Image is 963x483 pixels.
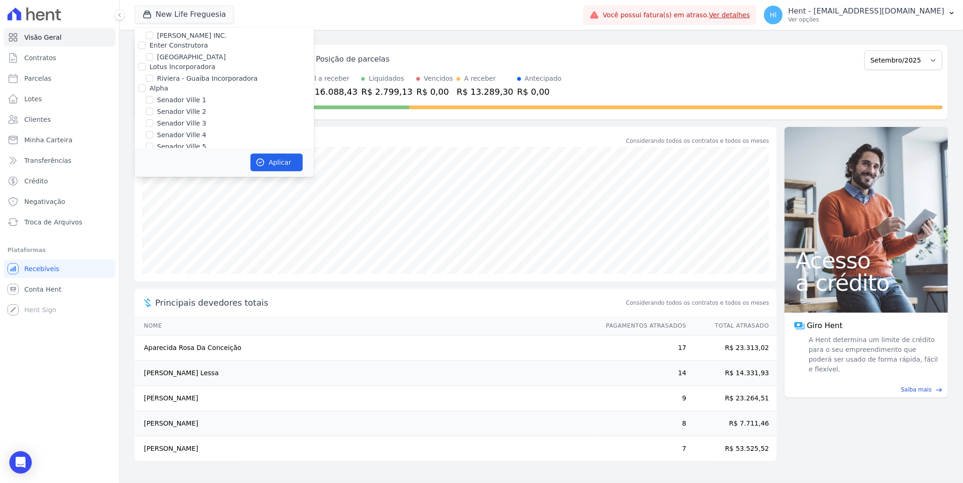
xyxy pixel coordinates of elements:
td: R$ 23.264,51 [687,386,777,411]
a: Ver detalhes [709,11,750,19]
label: Senador Ville 3 [157,119,207,128]
div: R$ 16.088,43 [301,85,357,98]
div: Antecipado [525,74,562,84]
label: Lotus Incorporadora [150,63,215,70]
th: Pagamentos Atrasados [597,316,687,336]
td: 14 [597,361,687,386]
a: Clientes [4,110,115,129]
div: Saldo devedor total [155,134,624,147]
th: Nome [135,316,597,336]
label: Riviera - Guaíba Incorporadora [157,74,257,84]
div: R$ 0,00 [416,85,453,98]
a: Visão Geral [4,28,115,47]
td: [PERSON_NAME] [135,436,597,462]
span: Conta Hent [24,285,61,294]
span: Minha Carteira [24,135,72,145]
span: Troca de Arquivos [24,217,82,227]
span: Lotes [24,94,42,104]
span: Você possui fatura(s) em atraso. [603,10,750,20]
label: Enter Construtora [150,42,208,49]
span: a crédito [796,272,937,294]
span: Parcelas [24,74,51,83]
span: Principais devedores totais [155,296,624,309]
label: Senador Ville 1 [157,95,207,105]
div: R$ 2.799,13 [361,85,413,98]
a: Saiba mais east [790,385,942,394]
td: R$ 23.313,02 [687,336,777,361]
span: Contratos [24,53,56,63]
td: [PERSON_NAME] [135,386,597,411]
button: Hl Hent - [EMAIL_ADDRESS][DOMAIN_NAME] Ver opções [756,2,963,28]
div: Liquidados [369,74,404,84]
span: Negativação [24,197,65,206]
span: Saiba mais [901,385,932,394]
span: Visão Geral [24,33,62,42]
p: Hent - [EMAIL_ADDRESS][DOMAIN_NAME] [788,7,944,16]
a: Crédito [4,172,115,190]
a: Negativação [4,192,115,211]
td: R$ 7.711,46 [687,411,777,436]
label: Senador Ville 2 [157,107,207,117]
p: Ver opções [788,16,944,23]
span: Transferências [24,156,71,165]
a: Recebíveis [4,259,115,278]
span: east [935,386,942,393]
div: Considerando todos os contratos e todos os meses [626,137,769,145]
div: R$ 13.289,30 [457,85,513,98]
a: Conta Hent [4,280,115,299]
a: Parcelas [4,69,115,88]
div: Open Intercom Messenger [9,451,32,474]
a: Troca de Arquivos [4,213,115,231]
a: Minha Carteira [4,131,115,149]
button: Aplicar [250,154,303,171]
td: R$ 14.331,93 [687,361,777,386]
span: Acesso [796,249,937,272]
a: Transferências [4,151,115,170]
label: [GEOGRAPHIC_DATA] [157,52,226,62]
span: Crédito [24,176,48,186]
label: Alpha [150,84,168,92]
div: Posição de parcelas [316,54,390,65]
td: [PERSON_NAME] Lessa [135,361,597,386]
td: R$ 53.525,52 [687,436,777,462]
label: Senador Ville 4 [157,130,207,140]
a: Lotes [4,90,115,108]
span: Recebíveis [24,264,59,273]
div: R$ 0,00 [517,85,562,98]
label: Senador Ville 5 [157,142,207,152]
td: Aparecida Rosa Da Conceição [135,336,597,361]
td: 8 [597,411,687,436]
div: Plataformas [7,245,112,256]
span: Considerando todos os contratos e todos os meses [626,299,769,307]
span: Giro Hent [807,320,842,331]
td: 17 [597,336,687,361]
div: Vencidos [424,74,453,84]
span: A Hent determina um limite de crédito para o seu empreendimento que poderá ser usado de forma ráp... [807,335,939,374]
td: 9 [597,386,687,411]
td: [PERSON_NAME] [135,411,597,436]
button: New Life Freguesia [135,6,234,23]
span: Hl [770,12,777,18]
span: Clientes [24,115,50,124]
td: 7 [597,436,687,462]
a: Contratos [4,49,115,67]
label: [PERSON_NAME] INC. [157,31,227,41]
th: Total Atrasado [687,316,777,336]
div: A receber [464,74,496,84]
div: Total a receber [301,74,357,84]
